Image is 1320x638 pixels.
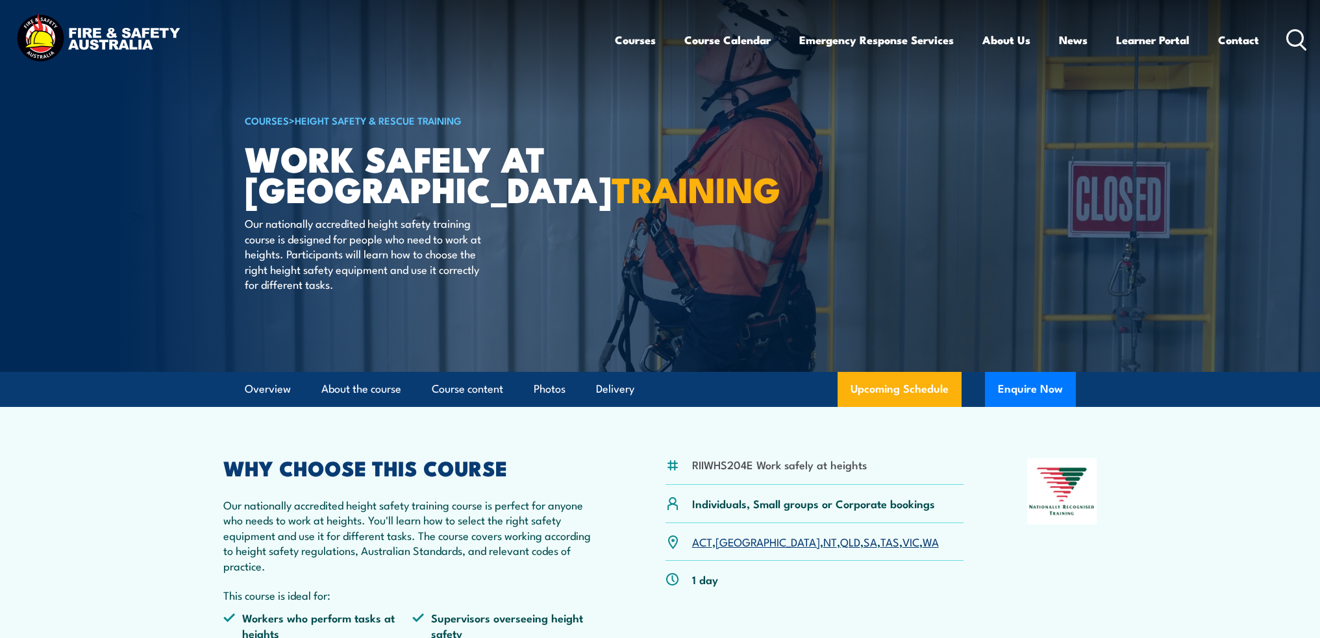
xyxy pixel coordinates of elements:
[223,587,603,602] p: This course is ideal for:
[692,457,867,472] li: RIIWHS204E Work safely at heights
[1116,23,1189,57] a: Learner Portal
[615,23,656,57] a: Courses
[223,458,603,476] h2: WHY CHOOSE THIS COURSE
[880,534,899,549] a: TAS
[923,534,939,549] a: WA
[245,143,566,203] h1: Work Safely at [GEOGRAPHIC_DATA]
[432,372,503,406] a: Course content
[840,534,860,549] a: QLD
[982,23,1030,57] a: About Us
[1218,23,1259,57] a: Contact
[321,372,401,406] a: About the course
[596,372,634,406] a: Delivery
[223,497,603,573] p: Our nationally accredited height safety training course is perfect for anyone who needs to work a...
[838,372,962,407] a: Upcoming Schedule
[903,534,919,549] a: VIC
[295,113,462,127] a: Height Safety & Rescue Training
[534,372,566,406] a: Photos
[245,215,482,291] p: Our nationally accredited height safety training course is designed for people who need to work a...
[692,534,939,549] p: , , , , , , ,
[245,113,289,127] a: COURSES
[612,161,780,215] strong: TRAINING
[245,112,566,128] h6: >
[864,534,877,549] a: SA
[692,496,935,511] p: Individuals, Small groups or Corporate bookings
[1027,458,1097,524] img: Nationally Recognised Training logo.
[692,572,718,587] p: 1 day
[684,23,771,57] a: Course Calendar
[799,23,954,57] a: Emergency Response Services
[716,534,820,549] a: [GEOGRAPHIC_DATA]
[823,534,837,549] a: NT
[1059,23,1088,57] a: News
[985,372,1076,407] button: Enquire Now
[692,534,712,549] a: ACT
[245,372,291,406] a: Overview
